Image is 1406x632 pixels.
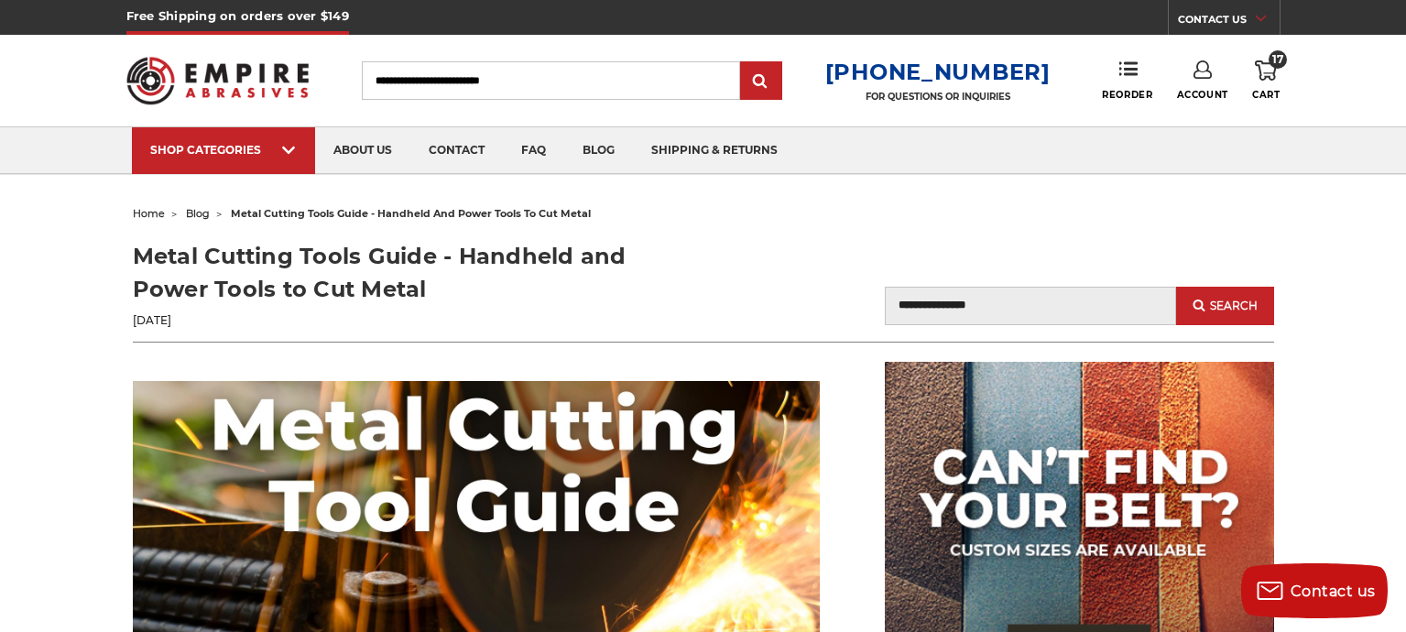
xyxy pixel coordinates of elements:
p: FOR QUESTIONS OR INQUIRIES [825,91,1051,103]
span: Search [1210,300,1258,312]
a: about us [315,127,410,174]
a: Reorder [1102,60,1152,100]
a: 17 Cart [1252,60,1280,101]
p: [DATE] [133,312,703,329]
span: 17 [1269,50,1287,69]
a: [PHONE_NUMBER] [825,59,1051,85]
span: Contact us [1291,583,1376,600]
a: blog [564,127,633,174]
div: SHOP CATEGORIES [150,143,297,157]
a: home [133,207,165,220]
span: Cart [1252,89,1280,101]
button: Contact us [1241,563,1388,618]
input: Submit [743,63,779,100]
a: shipping & returns [633,127,796,174]
a: blog [186,207,210,220]
span: Account [1177,89,1228,101]
h1: Metal Cutting Tools Guide - Handheld and Power Tools to Cut Metal [133,240,703,306]
img: Empire Abrasives [126,45,310,116]
a: contact [410,127,503,174]
span: metal cutting tools guide - handheld and power tools to cut metal [231,207,591,220]
span: Reorder [1102,89,1152,101]
a: faq [503,127,564,174]
a: CONTACT US [1178,9,1280,35]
